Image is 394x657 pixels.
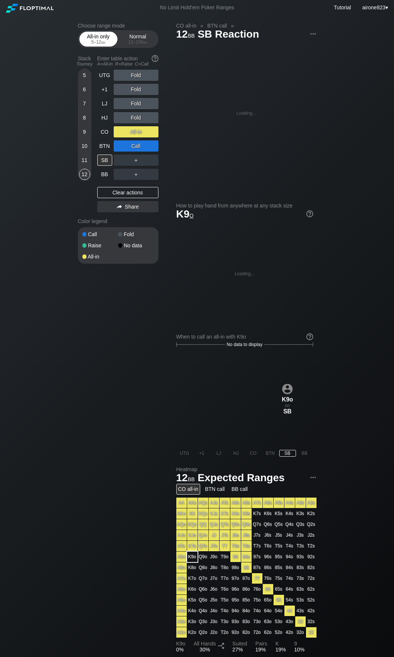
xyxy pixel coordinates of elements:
[230,530,241,540] div: J9s
[263,595,273,605] div: 65o
[176,450,193,457] div: UTG
[306,519,316,530] div: Q2s
[295,595,306,605] div: 53s
[274,530,284,540] div: J5s
[306,627,316,638] div: 22
[306,562,316,573] div: 82s
[75,61,94,67] div: Tourney
[295,541,306,551] div: T3s
[198,627,208,638] div: Q2o
[241,616,252,627] div: 83o
[245,450,262,457] div: CO
[241,606,252,616] div: 84o
[187,519,198,530] div: KQo
[263,519,273,530] div: Q6s
[220,552,230,562] div: T9o
[306,333,314,341] img: help.32db89a4.svg
[241,541,252,551] div: T8s
[274,519,284,530] div: Q5s
[241,584,252,594] div: 86o
[241,530,252,540] div: J8s
[218,643,224,649] img: Split arrow icon
[198,595,208,605] div: Q5o
[176,573,187,584] div: A7o
[241,552,252,562] div: 98s
[252,498,262,508] div: A7s
[198,606,208,616] div: Q4o
[187,498,198,508] div: AKs
[306,606,316,616] div: 42s
[279,450,296,457] div: SB
[284,616,295,627] div: 43o
[309,30,317,38] img: ellipsis.fd386fe8.svg
[263,606,273,616] div: 64o
[82,254,118,259] div: All-in
[176,498,187,508] div: AA
[252,562,262,573] div: 87s
[176,606,187,616] div: A4o
[252,552,262,562] div: 97s
[232,641,247,653] div: 27%
[187,530,198,540] div: KJo
[198,573,208,584] div: Q7o
[143,39,147,45] span: bb
[274,584,284,594] div: 65s
[295,616,306,627] div: 33
[209,606,219,616] div: J4o
[235,271,255,276] div: Loading...
[294,641,305,653] div: 10%
[282,384,293,394] img: icon-avatar.b40e07d9.svg
[122,39,154,45] div: 12 – 100
[306,552,316,562] div: 92s
[176,334,313,340] div: When to call an all-in with K9o
[295,584,306,594] div: 63s
[252,595,262,605] div: 75o
[230,606,241,616] div: 94o
[176,627,187,638] div: A2o
[97,84,112,95] div: +1
[220,584,230,594] div: T6o
[196,29,260,41] span: SB Reaction
[209,595,219,605] div: J5o
[230,584,241,594] div: 96o
[252,519,262,530] div: Q7s
[227,23,238,29] span: »
[360,3,389,12] div: ▾
[79,112,90,123] div: 8
[176,541,187,551] div: ATo
[241,595,252,605] div: 85o
[230,541,241,551] div: T9s
[83,39,114,45] div: 5 – 12
[274,627,284,638] div: 52o
[252,573,262,584] div: 77
[306,508,316,519] div: K2s
[230,519,241,530] div: Q9s
[79,70,90,81] div: 5
[295,573,306,584] div: 73s
[296,450,313,457] div: BB
[198,616,208,627] div: Q3o
[187,562,198,573] div: K8o
[209,616,219,627] div: J3o
[230,573,241,584] div: 97o
[97,169,112,180] div: BB
[209,573,219,584] div: J7o
[220,616,230,627] div: T3o
[6,4,54,13] img: Floptimal logo
[306,210,314,218] img: help.32db89a4.svg
[209,627,219,638] div: J2o
[275,641,286,653] div: 19%
[187,508,198,519] div: KK
[193,450,210,457] div: +1
[188,31,195,39] span: bb
[114,84,158,95] div: Fold
[198,508,208,519] div: KQs
[114,140,158,152] div: Call
[241,519,252,530] div: Q8s
[97,112,112,123] div: HJ
[187,595,198,605] div: K5o
[230,627,241,638] div: 92o
[176,472,316,484] h1: Expected Ranges
[220,530,230,540] div: JTs
[252,508,262,519] div: K7s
